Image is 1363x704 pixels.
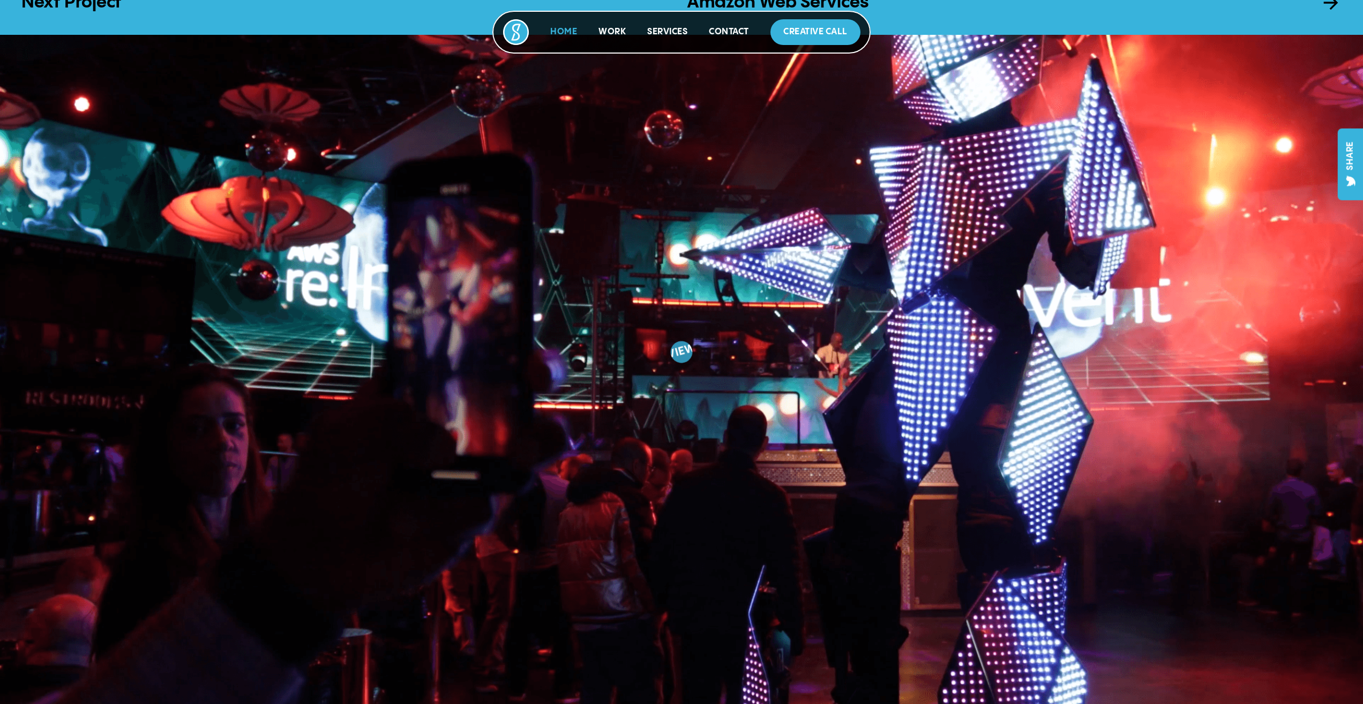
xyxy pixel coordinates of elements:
a: Work [598,27,626,36]
p: Creative Call [783,26,848,39]
a: Home [550,27,577,36]
a: Contact [709,27,749,36]
img: Socialure Logo [503,19,529,45]
a: Services [647,27,687,36]
a: Share [1337,129,1363,200]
